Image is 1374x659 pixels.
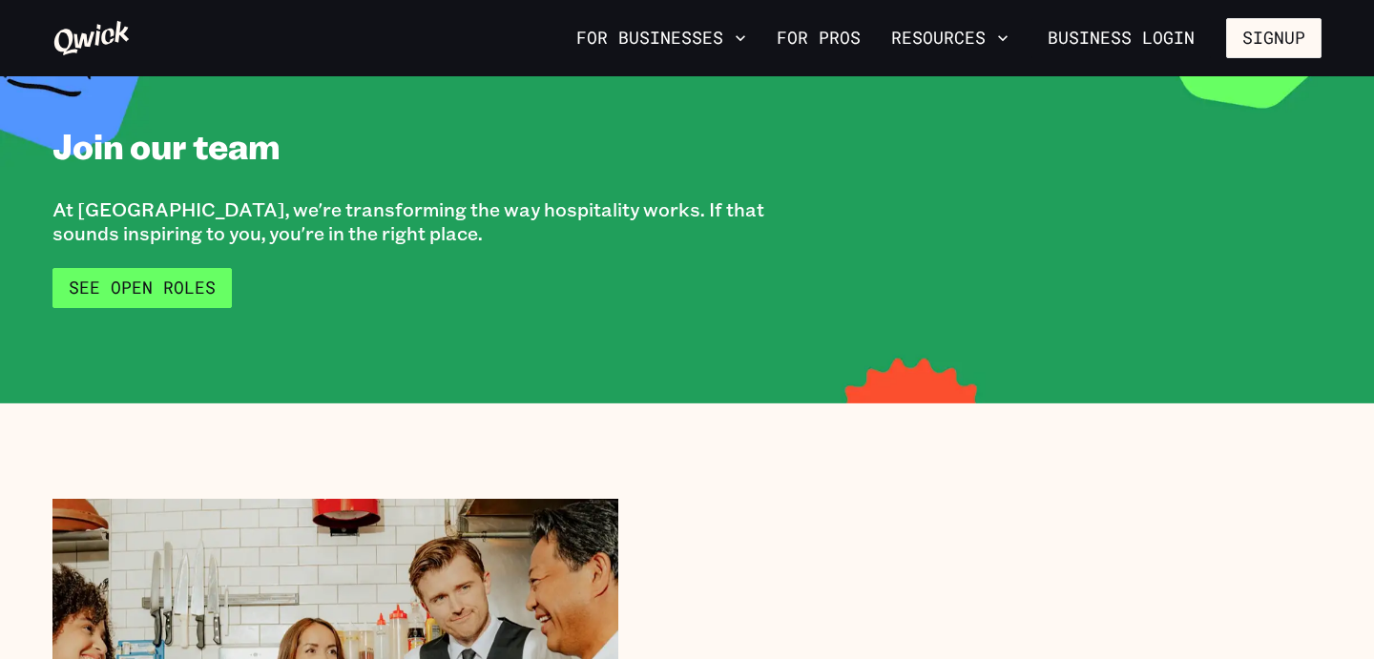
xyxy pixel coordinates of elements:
button: Resources [884,22,1016,54]
a: For Pros [769,22,868,54]
button: Signup [1226,18,1322,58]
a: Business Login [1031,18,1211,58]
button: For Businesses [569,22,754,54]
a: See Open Roles [52,268,232,308]
p: At [GEOGRAPHIC_DATA], we're transforming the way hospitality works. If that sounds inspiring to y... [52,197,814,245]
h1: Join our team [52,124,281,167]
